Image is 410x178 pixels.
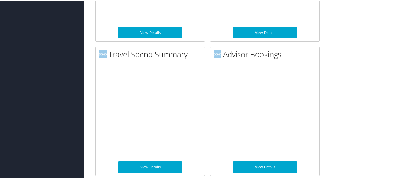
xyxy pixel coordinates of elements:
[214,48,319,59] h2: Advisor Bookings
[118,26,182,38] a: View Details
[99,50,107,58] img: domo-logo.png
[118,161,182,172] a: View Details
[214,50,221,58] img: domo-logo.png
[99,48,205,59] h2: Travel Spend Summary
[233,26,297,38] a: View Details
[233,161,297,172] a: View Details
